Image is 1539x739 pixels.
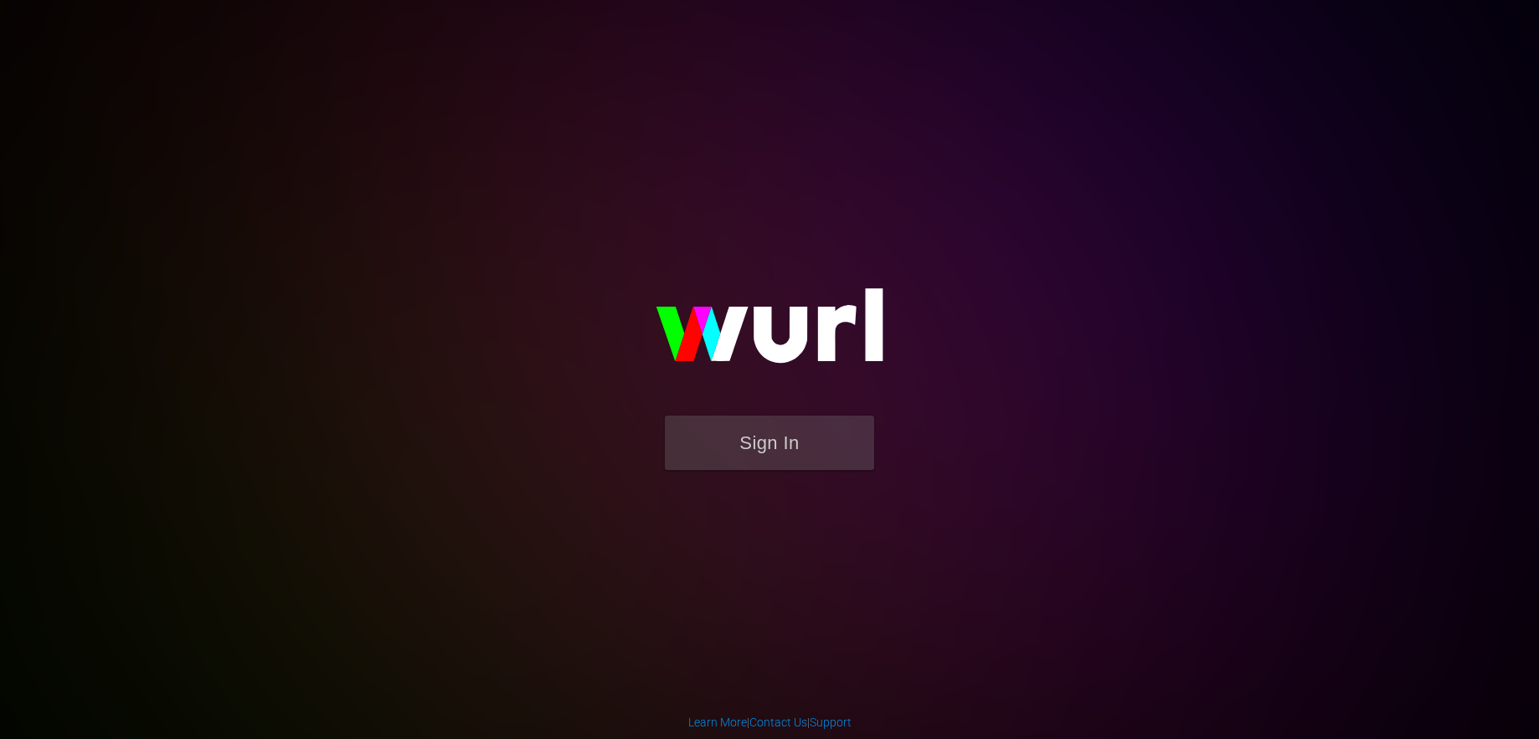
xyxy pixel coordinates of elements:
a: Learn More [688,716,747,729]
button: Sign In [665,416,874,470]
img: wurl-logo-on-black-223613ac3d8ba8fe6dc639794a292ebdb59501304c7dfd60c99c58986ef67473.svg [602,252,937,415]
a: Contact Us [749,716,807,729]
div: | | [688,714,852,731]
a: Support [810,716,852,729]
